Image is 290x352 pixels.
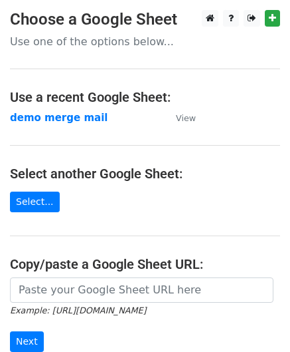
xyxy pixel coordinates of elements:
h4: Use a recent Google Sheet: [10,89,280,105]
h4: Select another Google Sheet: [10,166,280,182]
input: Paste your Google Sheet URL here [10,277,273,303]
a: Select... [10,192,60,212]
input: Next [10,331,44,352]
h4: Copy/paste a Google Sheet URL: [10,256,280,272]
h3: Choose a Google Sheet [10,10,280,29]
small: Example: [URL][DOMAIN_NAME] [10,305,146,315]
a: View [163,112,196,124]
a: demo merge mail [10,112,108,124]
p: Use one of the options below... [10,35,280,49]
small: View [176,113,196,123]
